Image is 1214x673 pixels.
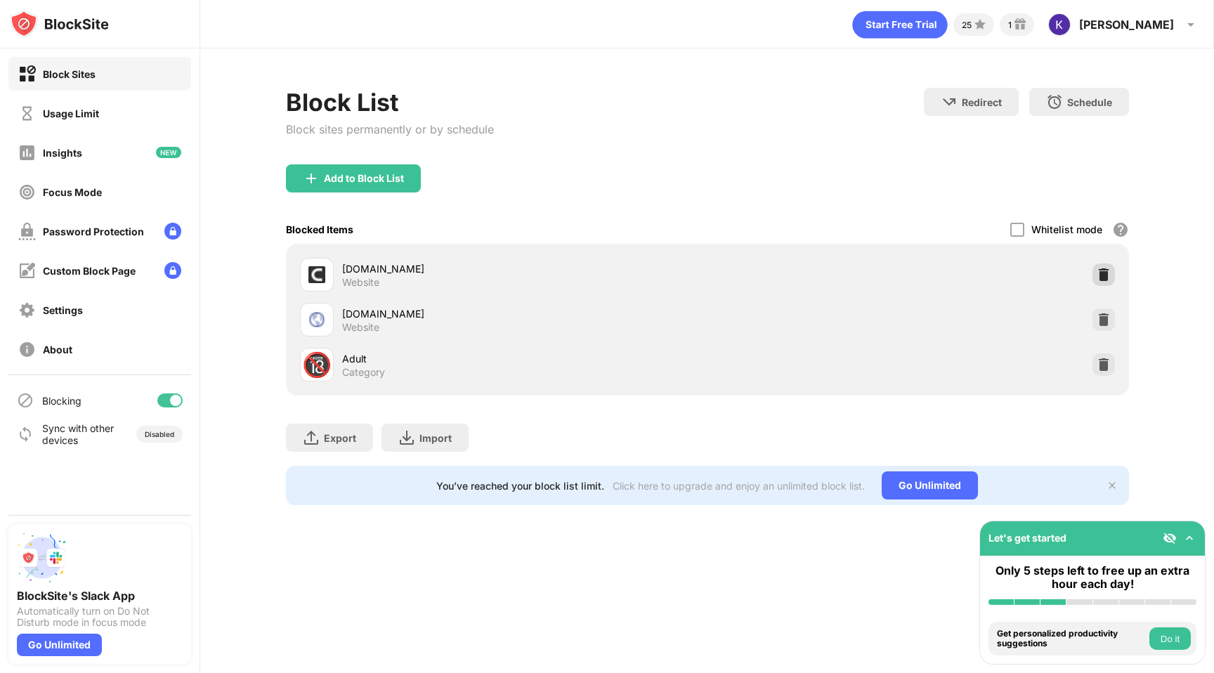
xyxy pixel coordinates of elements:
[419,432,452,444] div: Import
[613,480,865,492] div: Click here to upgrade and enjoy an unlimited block list.
[962,96,1002,108] div: Redirect
[1149,627,1191,650] button: Do it
[1012,16,1029,33] img: reward-small.svg
[342,366,385,379] div: Category
[1107,480,1118,491] img: x-button.svg
[286,122,494,136] div: Block sites permanently or by schedule
[342,261,707,276] div: [DOMAIN_NAME]
[18,223,36,240] img: password-protection-off.svg
[852,11,948,39] div: animation
[342,351,707,366] div: Adult
[43,226,144,237] div: Password Protection
[962,20,972,30] div: 25
[1079,18,1174,32] div: [PERSON_NAME]
[302,351,332,379] div: 🔞
[18,341,36,358] img: about-off.svg
[10,10,109,38] img: logo-blocksite.svg
[43,265,136,277] div: Custom Block Page
[43,186,102,198] div: Focus Mode
[1031,223,1102,235] div: Whitelist mode
[1008,20,1012,30] div: 1
[286,223,353,235] div: Blocked Items
[17,589,183,603] div: BlockSite's Slack App
[18,105,36,122] img: time-usage-off.svg
[17,532,67,583] img: push-slack.svg
[164,262,181,279] img: lock-menu.svg
[286,88,494,117] div: Block List
[164,223,181,240] img: lock-menu.svg
[43,68,96,80] div: Block Sites
[1163,531,1177,545] img: eye-not-visible.svg
[1048,13,1071,36] img: ACg8ocKeea4cEAbQkM2AAmbJtAh5LS-E7h9fp4uJqQi8zzZmKAdY5A=s96-c
[342,321,379,334] div: Website
[436,480,604,492] div: You’ve reached your block list limit.
[17,606,183,628] div: Automatically turn on Do Not Disturb mode in focus mode
[324,432,356,444] div: Export
[324,173,404,184] div: Add to Block List
[42,395,81,407] div: Blocking
[308,266,325,283] img: favicons
[145,430,174,438] div: Disabled
[18,262,36,280] img: customize-block-page-off.svg
[43,344,72,355] div: About
[156,147,181,158] img: new-icon.svg
[988,564,1196,591] div: Only 5 steps left to free up an extra hour each day!
[17,426,34,443] img: sync-icon.svg
[43,304,83,316] div: Settings
[882,471,978,499] div: Go Unlimited
[43,107,99,119] div: Usage Limit
[17,634,102,656] div: Go Unlimited
[18,144,36,162] img: insights-off.svg
[972,16,988,33] img: points-small.svg
[1182,531,1196,545] img: omni-setup-toggle.svg
[342,276,379,289] div: Website
[18,65,36,83] img: block-on.svg
[342,306,707,321] div: [DOMAIN_NAME]
[18,183,36,201] img: focus-off.svg
[17,392,34,409] img: blocking-icon.svg
[997,629,1146,649] div: Get personalized productivity suggestions
[18,301,36,319] img: settings-off.svg
[308,311,325,328] img: favicons
[1067,96,1112,108] div: Schedule
[988,532,1066,544] div: Let's get started
[42,422,115,446] div: Sync with other devices
[43,147,82,159] div: Insights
